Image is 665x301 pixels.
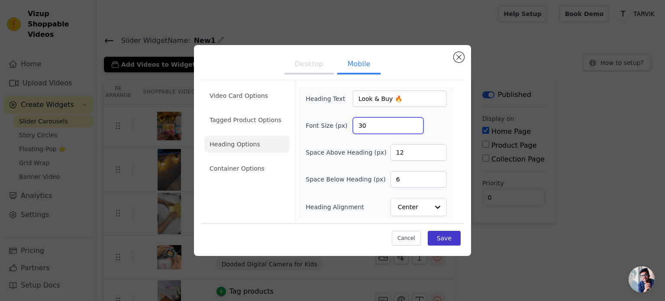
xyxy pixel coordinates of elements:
button: Close modal [454,52,464,62]
a: Open chat [629,266,655,292]
label: Font Size (px) [306,121,353,130]
li: Container Options [204,160,290,177]
button: Mobile [337,55,381,74]
button: Desktop [284,55,334,74]
label: Heading Alignment [306,203,365,211]
button: Save [428,231,461,246]
button: Cancel [392,231,421,246]
input: Add a heading [353,91,447,107]
li: Video Card Options [204,87,290,104]
li: Tagged Product Options [204,111,290,129]
label: Heading Text [306,94,345,103]
label: Space Above Heading (px) [306,148,386,157]
label: Space Below Heading (px) [306,175,386,184]
li: Heading Options [204,136,290,153]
